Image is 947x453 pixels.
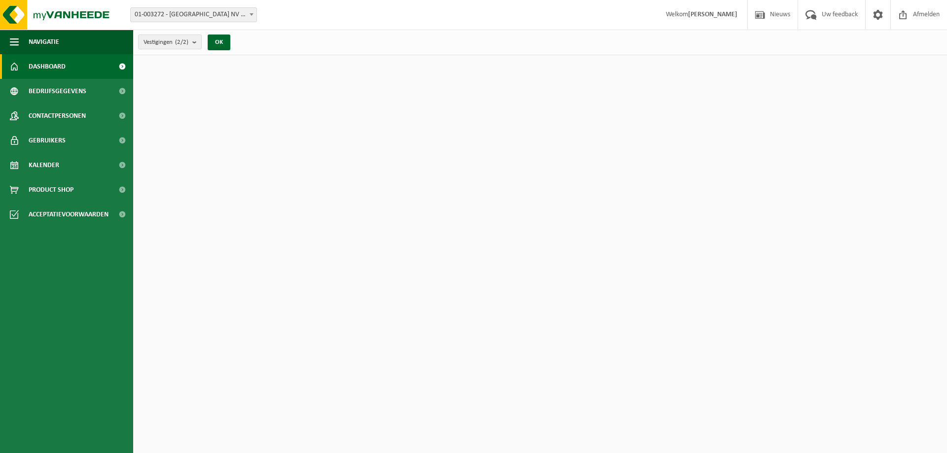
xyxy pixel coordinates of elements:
[29,177,73,202] span: Product Shop
[29,202,109,227] span: Acceptatievoorwaarden
[29,153,59,177] span: Kalender
[29,30,59,54] span: Navigatie
[131,8,256,22] span: 01-003272 - BELGOSUC NV - BEERNEM
[138,35,202,49] button: Vestigingen(2/2)
[29,79,86,104] span: Bedrijfsgegevens
[29,54,66,79] span: Dashboard
[208,35,230,50] button: OK
[144,35,188,50] span: Vestigingen
[29,104,86,128] span: Contactpersonen
[29,128,66,153] span: Gebruikers
[688,11,737,18] strong: [PERSON_NAME]
[130,7,257,22] span: 01-003272 - BELGOSUC NV - BEERNEM
[175,39,188,45] count: (2/2)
